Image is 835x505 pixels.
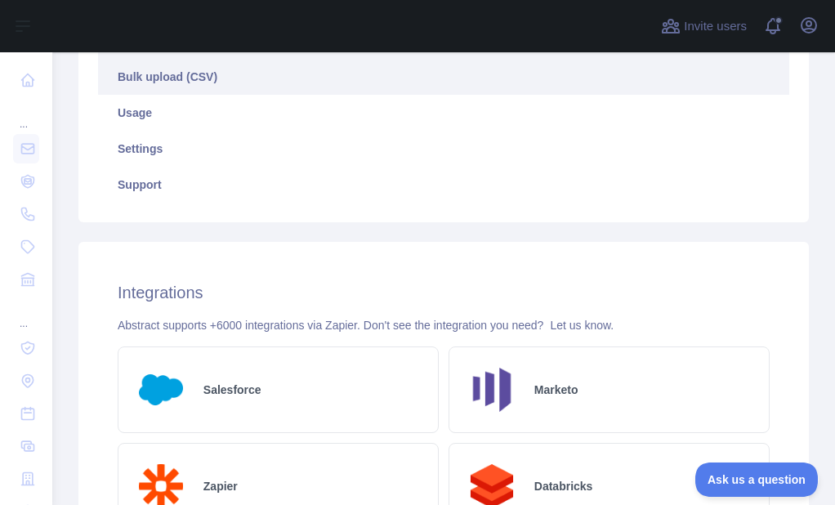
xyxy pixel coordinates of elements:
h2: Salesforce [203,382,261,398]
h2: Zapier [203,478,238,494]
a: Let us know. [550,319,614,332]
h2: Marketo [534,382,578,398]
span: Invite users [684,17,747,36]
iframe: Toggle Customer Support [695,463,819,497]
a: Bulk upload (CSV) [98,59,789,95]
h2: Databricks [534,478,593,494]
a: Settings [98,131,789,167]
img: Logo [132,360,190,419]
div: Abstract supports +6000 integrations via Zapier. Don't see the integration you need? [118,317,770,333]
button: Invite users [658,13,750,39]
div: ... [13,98,39,131]
div: ... [13,297,39,330]
h2: Integrations [118,281,770,304]
img: Logo [462,360,521,419]
a: Support [98,167,789,203]
a: Usage [98,95,789,131]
